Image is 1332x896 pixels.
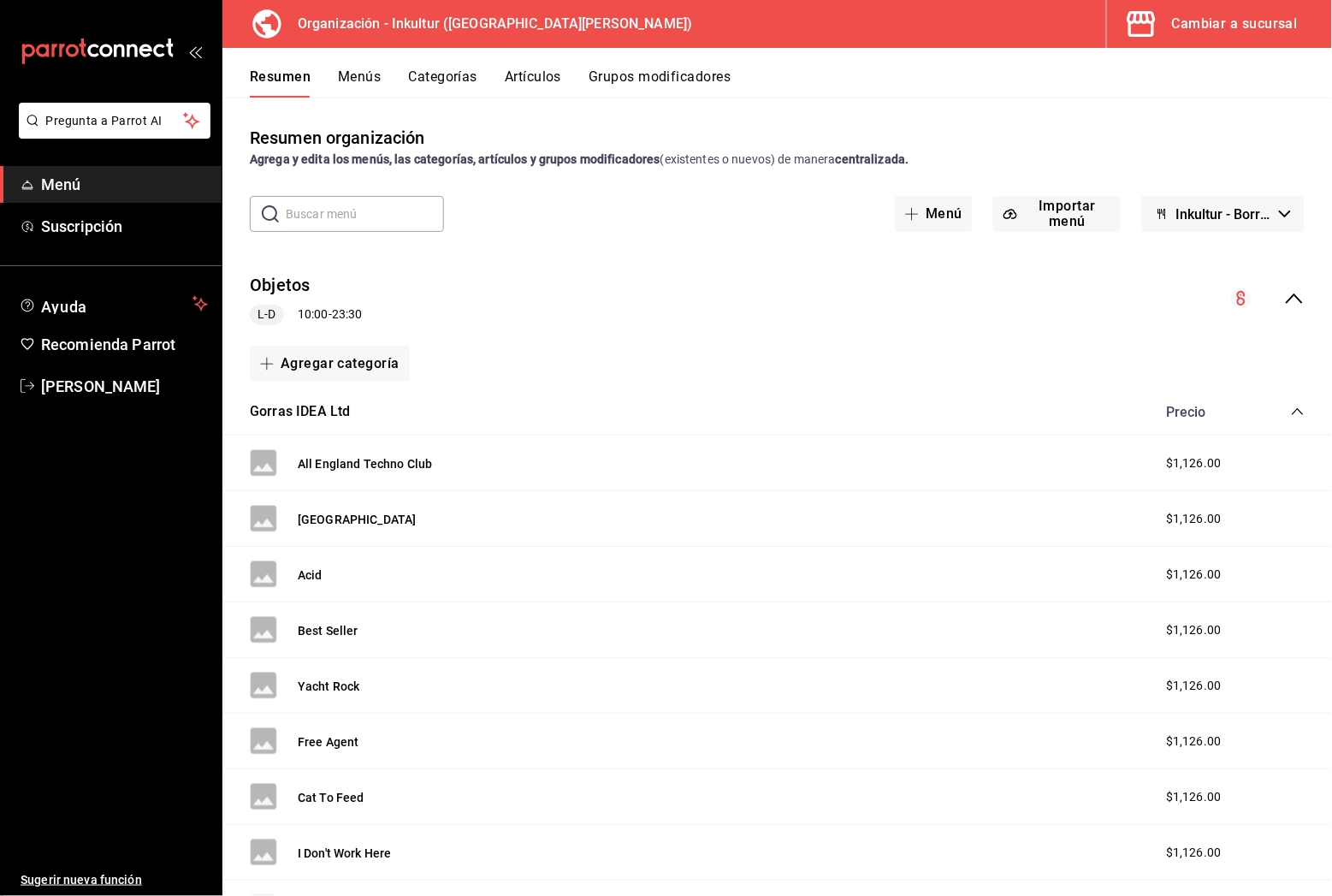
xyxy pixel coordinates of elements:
[41,375,208,398] span: [PERSON_NAME]
[993,196,1121,232] button: Importar menú
[298,511,417,528] button: [GEOGRAPHIC_DATA]
[1166,733,1221,751] span: $1,126.00
[250,68,311,98] button: Resumen
[286,197,444,231] input: Buscar menú
[505,68,561,98] button: Artículos
[298,789,364,806] button: Cat To Feed
[21,871,208,889] span: Sugerir nueva función
[41,294,186,314] span: Ayuda
[298,622,358,639] button: Best Seller
[338,68,381,98] button: Menús
[298,733,359,751] button: Free Agent
[298,845,392,862] button: I Don't Work Here
[250,273,311,298] button: Objetos
[836,152,909,166] strong: centralizada.
[284,14,692,34] h3: Organización - Inkultur ([GEOGRAPHIC_DATA][PERSON_NAME])
[1166,677,1221,695] span: $1,126.00
[589,68,731,98] button: Grupos modificadores
[41,333,208,356] span: Recomienda Parrot
[1291,405,1305,418] button: collapse-category-row
[1166,566,1221,584] span: $1,126.00
[250,151,1305,169] div: (existentes o nuevos) de manera
[1166,844,1221,862] span: $1,126.00
[298,567,323,584] button: Acid
[298,678,360,695] button: Yacht Rock
[250,346,410,382] button: Agregar categoría
[895,196,973,232] button: Menú
[12,124,210,142] a: Pregunta a Parrot AI
[1172,12,1298,36] div: Cambiar a sucursal
[409,68,478,98] button: Categorías
[41,173,208,196] span: Menú
[41,215,208,238] span: Suscripción
[1166,788,1221,806] span: $1,126.00
[222,259,1332,339] div: collapse-menu-row
[1166,621,1221,639] span: $1,126.00
[250,152,660,166] strong: Agrega y edita los menús, las categorías, artículos y grupos modificadores
[250,125,425,151] div: Resumen organización
[46,112,184,130] span: Pregunta a Parrot AI
[250,68,1332,98] div: navigation tabs
[1166,510,1221,528] span: $1,126.00
[188,45,202,58] button: open_drawer_menu
[251,306,282,323] span: L-D
[298,455,432,472] button: All England Techno Club
[1166,454,1221,472] span: $1,126.00
[250,402,351,422] button: Gorras IDEA Ltd
[250,305,362,325] div: 10:00 - 23:30
[1149,404,1258,420] div: Precio
[19,103,210,139] button: Pregunta a Parrot AI
[1175,206,1272,223] span: Inkultur - Borrador
[1141,196,1305,232] button: Inkultur - Borrador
